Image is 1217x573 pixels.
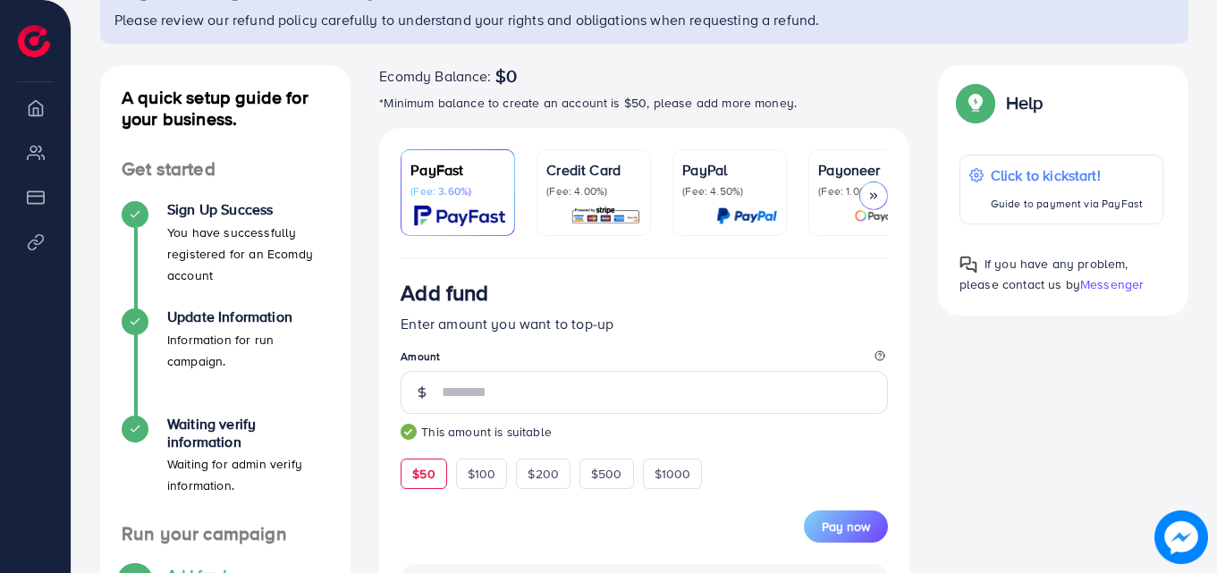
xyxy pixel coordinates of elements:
h4: Waiting verify information [167,416,329,450]
h4: Run your campaign [100,523,351,545]
p: *Minimum balance to create an account is $50, please add more money. [379,92,909,114]
span: If you have any problem, please contact us by [959,255,1128,293]
img: card [854,206,913,226]
li: Sign Up Success [100,201,351,308]
img: guide [401,424,417,440]
img: Popup guide [959,256,977,274]
p: Waiting for admin verify information. [167,453,329,496]
p: Information for run campaign. [167,329,329,372]
p: Help [1006,92,1044,114]
p: (Fee: 4.50%) [682,184,777,198]
p: Guide to payment via PayFast [991,193,1143,215]
span: $200 [528,465,559,483]
h4: Sign Up Success [167,201,329,218]
p: (Fee: 4.00%) [546,184,641,198]
h4: A quick setup guide for your business. [100,87,351,130]
span: Pay now [822,518,870,535]
li: Update Information [100,308,351,416]
p: (Fee: 3.60%) [410,184,505,198]
button: Pay now [804,510,888,543]
span: $100 [468,465,496,483]
span: Messenger [1080,275,1144,293]
p: Enter amount you want to top-up [401,313,888,334]
img: logo [18,25,50,57]
small: This amount is suitable [401,423,888,441]
p: Credit Card [546,159,641,181]
p: Please review our refund policy carefully to understand your rights and obligations when requesti... [114,9,1178,30]
span: $0 [495,65,517,87]
h4: Get started [100,158,351,181]
span: $500 [591,465,622,483]
img: card [570,206,641,226]
span: $50 [412,465,435,483]
h3: Add fund [401,280,488,306]
legend: Amount [401,349,888,371]
p: Click to kickstart! [991,164,1143,186]
p: You have successfully registered for an Ecomdy account [167,222,329,286]
li: Waiting verify information [100,416,351,523]
img: card [716,206,777,226]
p: (Fee: 1.00%) [818,184,913,198]
p: PayPal [682,159,777,181]
img: Popup guide [959,87,992,119]
img: image [1154,510,1208,564]
span: Ecomdy Balance: [379,65,491,87]
span: $1000 [655,465,691,483]
p: PayFast [410,159,505,181]
p: Payoneer [818,159,913,181]
h4: Update Information [167,308,329,325]
img: card [414,206,505,226]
